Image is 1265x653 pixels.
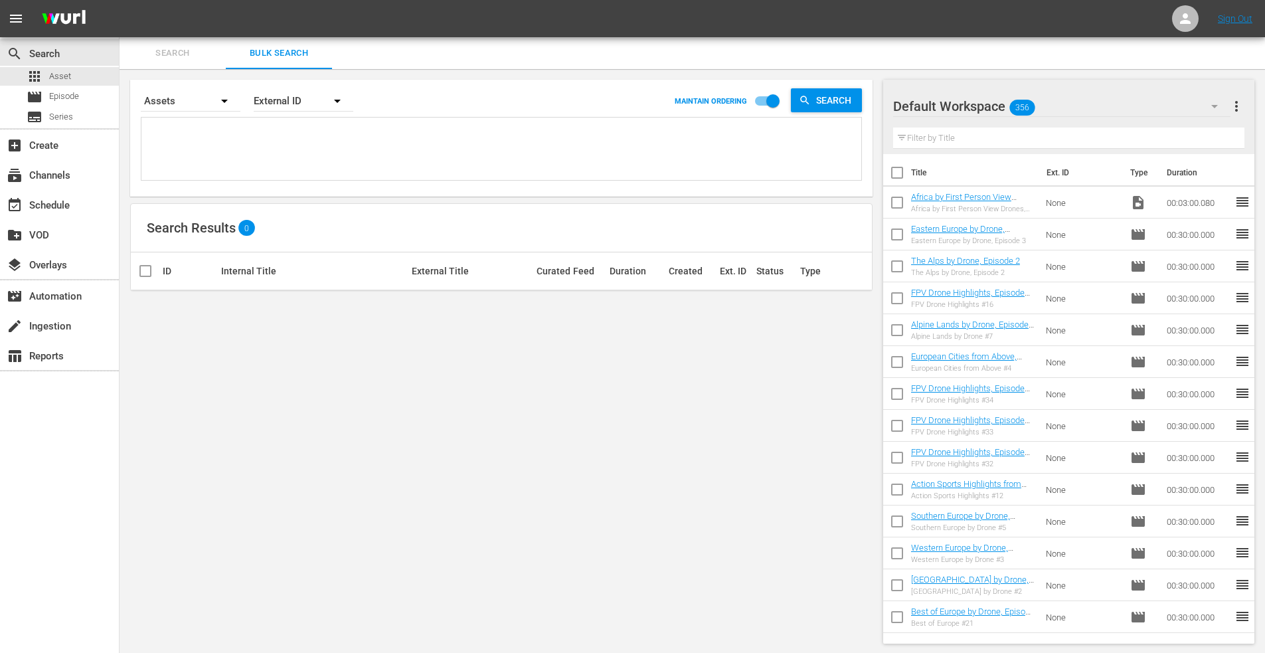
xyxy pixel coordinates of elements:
span: Automation [7,288,23,304]
div: Eastern Europe by Drone, Episode 3 [911,236,1035,245]
span: reorder [1234,608,1250,624]
th: Duration [1159,154,1238,191]
span: reorder [1234,545,1250,561]
span: Episode [1130,258,1146,274]
div: ID [163,266,217,276]
span: Episode [1130,577,1146,593]
span: Series [27,109,42,125]
td: None [1041,506,1125,537]
th: Type [1122,154,1159,191]
span: Reports [7,348,23,364]
span: Episode [1130,418,1146,434]
span: Episode [1130,354,1146,370]
span: reorder [1234,226,1250,242]
td: 00:30:00.000 [1161,219,1234,250]
td: 00:30:00.000 [1161,506,1234,537]
span: Episode [27,89,42,105]
a: Alpine Lands by Drone, Episode 7 [911,320,1034,339]
td: 00:30:00.000 [1161,314,1234,346]
td: None [1041,314,1125,346]
a: Sign Out [1218,13,1252,24]
div: Feed [573,266,606,276]
span: reorder [1234,258,1250,274]
span: reorder [1234,449,1250,465]
span: more_vert [1228,98,1244,114]
td: 00:30:00.000 [1161,410,1234,442]
td: 00:30:00.000 [1161,250,1234,282]
div: Status [756,266,796,276]
a: Eastern Europe by Drone, Episode 3 [911,224,1010,244]
td: 00:30:00.000 [1161,346,1234,378]
a: FPV Drone Highlights, Episode 33 [911,415,1030,435]
span: Episode [1130,227,1146,242]
div: Action Sports Highlights #12 [911,492,1035,500]
a: FPV Drone Highlights, Episode 16 [911,288,1030,308]
div: Ext. ID [720,266,752,276]
span: reorder [1234,577,1250,593]
span: Search [7,46,23,62]
span: Search [127,46,218,61]
div: Assets [141,82,240,120]
div: FPV Drone Highlights #33 [911,428,1035,436]
span: Video [1130,195,1146,211]
a: FPV Drone Highlights, Episode 34 [911,383,1030,403]
span: Series [49,110,73,124]
span: Bulk Search [234,46,324,61]
div: Default Workspace [893,88,1230,125]
td: 00:30:00.000 [1161,378,1234,410]
td: None [1041,346,1125,378]
span: VOD [7,227,23,243]
div: FPV Drone Highlights #16 [911,300,1035,309]
div: Alpine Lands by Drone #7 [911,332,1035,341]
span: 0 [238,223,255,233]
td: None [1041,410,1125,442]
div: Curated [537,266,569,276]
span: Episode [1130,513,1146,529]
img: ans4CAIJ8jUAAAAAAAAAAAAAAAAAAAAAAAAgQb4GAAAAAAAAAAAAAAAAAAAAAAAAJMjXAAAAAAAAAAAAAAAAAAAAAAAAgAT5G... [32,3,96,35]
span: reorder [1234,194,1250,210]
td: None [1041,378,1125,410]
a: Western Europe by Drone, Episode 3 [911,543,1013,563]
td: None [1041,250,1125,282]
span: reorder [1234,417,1250,433]
div: Type [800,266,825,276]
p: MAINTAIN ORDERING [675,97,747,106]
div: FPV Drone Highlights #32 [911,460,1035,468]
td: None [1041,474,1125,506]
span: reorder [1234,513,1250,529]
a: FPV Drone Highlights, Episode 32 [911,447,1030,467]
span: Episode [49,90,79,103]
div: [GEOGRAPHIC_DATA] by Drone #2 [911,587,1035,596]
td: None [1041,219,1125,250]
td: None [1041,601,1125,633]
div: External ID [254,82,353,120]
span: reorder [1234,385,1250,401]
span: menu [8,11,24,27]
td: 00:30:00.000 [1161,537,1234,569]
a: European Cities from Above, Episode 4 [911,351,1022,371]
div: Western Europe by Drone #3 [911,555,1035,564]
td: 00:30:00.000 [1161,474,1234,506]
div: European Cities from Above #4 [911,364,1035,373]
span: Episode [1130,545,1146,561]
div: Best of Europe #21 [911,619,1035,628]
a: Africa by First Person View Drones, Part 1 [911,192,1017,212]
span: reorder [1234,481,1250,497]
a: Action Sports Highlights from Above, Episode 12 [911,479,1027,499]
span: Episode [1130,482,1146,498]
td: None [1041,187,1125,219]
span: Schedule [7,197,23,213]
div: The Alps by Drone, Episode 2 [911,268,1020,277]
div: Created [669,266,716,276]
span: reorder [1234,353,1250,369]
span: Search [811,88,862,112]
td: 00:30:00.000 [1161,442,1234,474]
button: more_vert [1228,90,1244,122]
div: Southern Europe by Drone #5 [911,523,1035,532]
td: None [1041,569,1125,601]
span: Overlays [7,257,23,273]
span: Search Results [147,220,236,236]
div: External Title [412,266,533,276]
span: 356 [1009,94,1035,122]
a: Best of Europe by Drone, Episode 21 [911,606,1035,626]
